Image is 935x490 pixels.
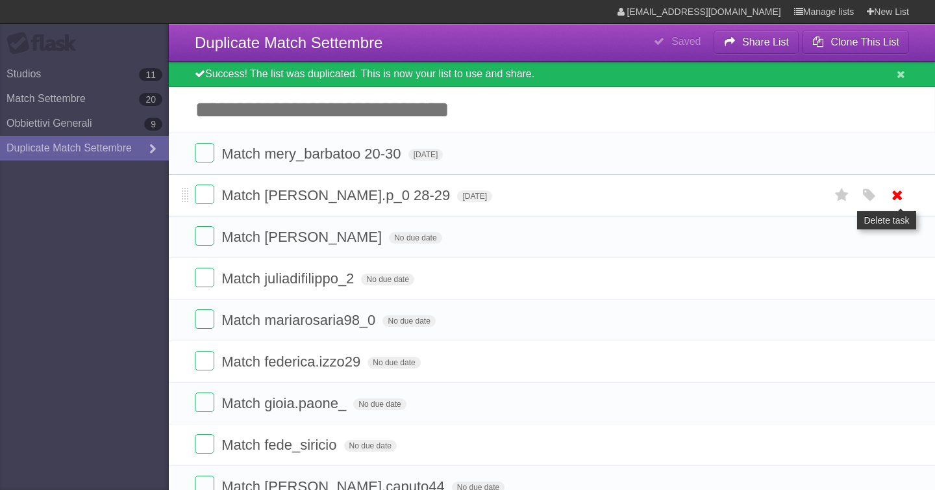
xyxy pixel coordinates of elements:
[195,226,214,246] label: Done
[408,149,443,161] span: [DATE]
[139,93,162,106] b: 20
[195,34,382,51] span: Duplicate Match Settembre
[221,270,357,287] span: Match juliadifilippo_2
[353,398,406,410] span: No due date
[714,31,799,54] button: Share List
[830,36,899,47] b: Clone This List
[830,185,854,206] label: Star task
[221,395,349,411] span: Match gioia.paone_
[742,36,789,47] b: Share List
[144,118,162,131] b: 9
[6,32,84,55] div: Flask
[457,190,492,202] span: [DATE]
[221,229,385,245] span: Match [PERSON_NAME]
[671,36,701,47] b: Saved
[195,309,214,329] label: Done
[195,143,214,162] label: Done
[195,351,214,370] label: Done
[195,185,214,204] label: Done
[344,440,397,452] span: No due date
[368,357,420,368] span: No due date
[221,187,453,203] span: Match [PERSON_NAME].p_0 28-29
[139,68,162,81] b: 11
[169,62,935,87] div: Success! The list was duplicated. This is now your list to use and share.
[195,434,214,454] label: Done
[389,232,442,244] span: No due date
[802,31,909,54] button: Clone This List
[221,354,364,370] span: Match federica.izzo29
[361,274,414,285] span: No due date
[221,312,379,328] span: Match mariarosaria98_0
[195,393,214,412] label: Done
[382,315,435,327] span: No due date
[195,268,214,287] label: Done
[221,437,340,453] span: Match fede_siricio
[221,146,404,162] span: Match mery_barbatoo 20-30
